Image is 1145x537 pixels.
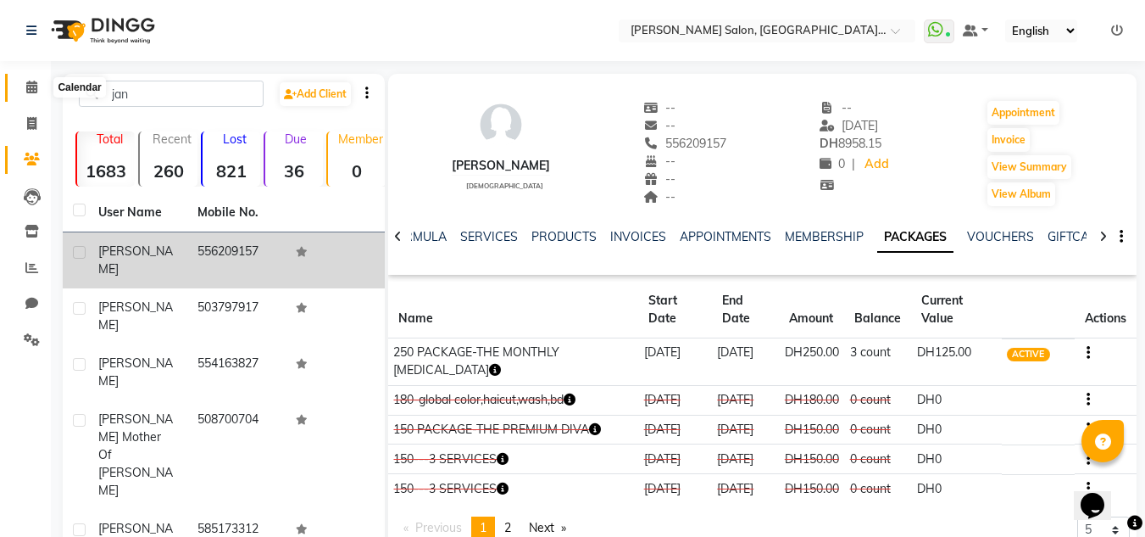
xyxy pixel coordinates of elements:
th: Actions [1075,282,1137,338]
a: GIFTCARDS [1048,229,1114,244]
div: [PERSON_NAME] [452,157,550,175]
span: 0 [820,156,845,171]
span: [PERSON_NAME] [98,299,173,333]
span: -- [643,171,675,187]
div: Calendar [53,77,105,98]
td: DH250.00 [779,338,844,386]
td: 0 count [844,445,911,474]
td: [DATE] [638,415,712,445]
td: 250 PACKAGE-THE MONTHLY [MEDICAL_DATA] [388,338,638,386]
th: Name [388,282,638,338]
p: Due [269,131,323,147]
span: CONSUMED [1007,424,1070,438]
span: 556209157 [643,136,726,151]
td: 150---3 SERVICES [388,445,638,474]
span: CONSUMED [1007,483,1070,496]
th: User Name [88,193,187,232]
span: CONSUMED [1007,454,1070,467]
a: MEMBERSHIP [785,229,864,244]
a: INVOICES [610,229,666,244]
th: Start Date [638,282,712,338]
span: -- [643,100,675,115]
span: -- [643,154,675,169]
iframe: chat widget [1074,469,1128,520]
span: [DATE] [820,118,878,133]
a: VOUCHERS [967,229,1034,244]
strong: 36 [265,160,323,182]
td: 508700704 [187,400,286,510]
th: Current Value [911,282,1001,338]
td: [DATE] [638,338,712,386]
span: [PERSON_NAME] mother of [PERSON_NAME] [98,411,173,498]
a: Add Client [280,82,351,106]
button: View Summary [987,155,1071,179]
p: Member [335,131,386,147]
td: [DATE] [712,415,779,445]
td: DH150.00 [779,415,844,445]
img: avatar [475,99,526,150]
td: [DATE] [712,474,779,504]
td: DH0 [911,415,1001,445]
p: Total [84,131,135,147]
td: DH150.00 [779,445,844,474]
td: [DATE] [712,385,779,415]
span: [DEMOGRAPHIC_DATA] [466,182,543,190]
span: CONSUMED [1007,394,1070,408]
td: DH125.00 [911,338,1001,386]
td: [DATE] [638,474,712,504]
td: [DATE] [638,445,712,474]
td: 0 count [844,474,911,504]
strong: 0 [328,160,386,182]
span: -- [820,100,852,115]
span: 2 [504,520,511,535]
span: 8958.15 [820,136,881,151]
td: DH180.00 [779,385,844,415]
td: DH0 [911,445,1001,474]
td: 556209157 [187,232,286,288]
td: 3 count [844,338,911,386]
p: Lost [209,131,260,147]
a: FORMULA [388,229,447,244]
td: DH0 [911,385,1001,415]
td: [DATE] [638,385,712,415]
th: Amount [779,282,844,338]
td: 150---3 SERVICES [388,474,638,504]
td: 503797917 [187,288,286,344]
button: Invoice [987,128,1030,152]
td: DH150.00 [779,474,844,504]
span: Previous [415,520,462,535]
button: View Album [987,182,1055,206]
p: Recent [147,131,197,147]
strong: 260 [140,160,197,182]
span: -- [643,118,675,133]
td: [DATE] [712,445,779,474]
th: Mobile No. [187,193,286,232]
th: End Date [712,282,779,338]
th: Balance [844,282,911,338]
td: DH0 [911,474,1001,504]
span: DH [820,136,838,151]
span: | [852,155,855,173]
button: Appointment [987,101,1059,125]
input: Search by Name/Mobile/Email/Code [79,81,264,107]
a: Add [862,153,892,176]
span: -- [643,189,675,204]
span: 1 [480,520,486,535]
td: 150 PACKAGE-THE PREMIUM DIVA [388,415,638,445]
td: 0 count [844,385,911,415]
a: PRODUCTS [531,229,597,244]
span: [PERSON_NAME] [98,355,173,389]
a: SERVICES [460,229,518,244]
strong: 1683 [77,160,135,182]
td: 554163827 [187,344,286,400]
span: [PERSON_NAME] [98,243,173,277]
a: PACKAGES [877,222,953,253]
td: 0 count [844,415,911,445]
a: APPOINTMENTS [680,229,771,244]
td: 180-global color,haicut,wash,bd [388,385,638,415]
strong: 821 [203,160,260,182]
span: ACTIVE [1007,348,1050,361]
td: [DATE] [712,338,779,386]
img: logo [43,7,159,54]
